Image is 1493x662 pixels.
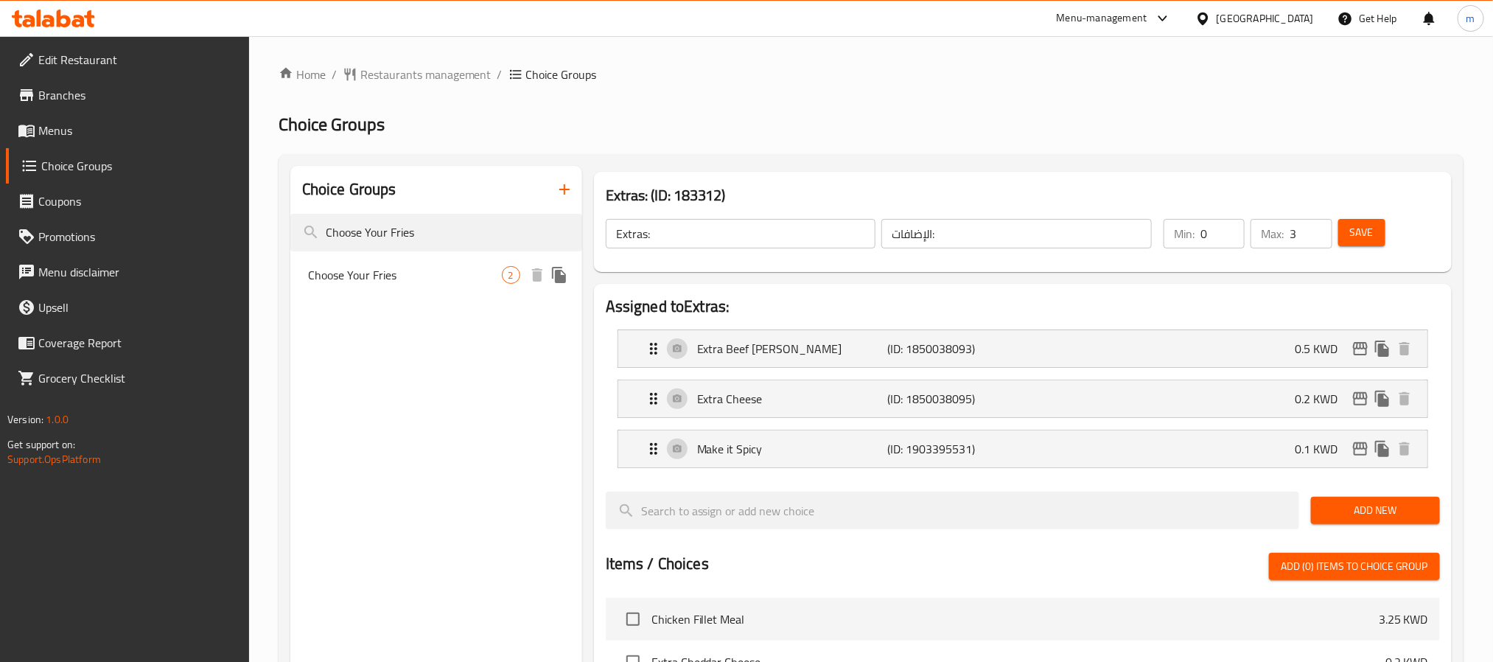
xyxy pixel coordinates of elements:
input: search [606,492,1299,529]
h2: Assigned to Extras: [606,296,1440,318]
a: Menus [6,113,249,148]
p: (ID: 1850038095) [887,390,1014,408]
p: Extra Beef [PERSON_NAME] [697,340,887,358]
button: edit [1349,438,1371,460]
p: 0.1 KWD [1295,440,1349,458]
h2: Choice Groups [302,178,396,201]
p: (ID: 1850038093) [887,340,1014,358]
button: delete [1394,338,1416,360]
h2: Items / Choices [606,553,709,575]
a: Upsell [6,290,249,325]
div: Choose Your Fries2deleteduplicate [290,257,582,293]
span: Grocery Checklist [38,369,237,387]
span: Chicken Fillet Meal [651,610,1379,628]
span: Choice Groups [279,108,385,141]
button: duplicate [1371,338,1394,360]
li: Expand [606,324,1440,374]
span: Version: [7,410,43,429]
button: edit [1349,338,1371,360]
button: delete [526,264,548,286]
span: Coverage Report [38,334,237,352]
button: Add (0) items to choice group [1269,553,1440,580]
span: Edit Restaurant [38,51,237,69]
span: Branches [38,86,237,104]
span: Menus [38,122,237,139]
span: Upsell [38,299,237,316]
span: Select choice [618,604,648,635]
span: Menu disclaimer [38,263,237,281]
a: Coverage Report [6,325,249,360]
span: Choice Groups [526,66,597,83]
div: Expand [618,330,1427,367]
span: Choice Groups [41,157,237,175]
p: (ID: 1903395531) [887,440,1014,458]
span: Get support on: [7,435,75,454]
button: Save [1338,219,1385,246]
a: Menu disclaimer [6,254,249,290]
button: delete [1394,438,1416,460]
span: Restaurants management [360,66,492,83]
p: 3.25 KWD [1379,610,1428,628]
button: duplicate [1371,388,1394,410]
li: / [497,66,503,83]
span: Choose Your Fries [308,266,502,284]
button: duplicate [548,264,570,286]
p: 0.5 KWD [1295,340,1349,358]
span: 1.0.0 [46,410,69,429]
a: Choice Groups [6,148,249,184]
button: edit [1349,388,1371,410]
div: [GEOGRAPHIC_DATA] [1217,10,1314,27]
nav: breadcrumb [279,66,1464,83]
p: Make it Spicy [697,440,887,458]
a: Grocery Checklist [6,360,249,396]
li: Expand [606,424,1440,474]
button: Add New [1311,497,1440,524]
span: 2 [503,268,520,282]
button: duplicate [1371,438,1394,460]
div: Expand [618,431,1427,467]
a: Home [279,66,326,83]
div: Expand [618,380,1427,417]
span: m [1466,10,1475,27]
span: Save [1350,223,1374,242]
p: Extra Cheese [697,390,887,408]
input: search [290,214,582,251]
span: Promotions [38,228,237,245]
div: Choices [502,266,520,284]
a: Branches [6,77,249,113]
span: Add New [1323,501,1428,520]
a: Promotions [6,219,249,254]
a: Coupons [6,184,249,219]
li: / [332,66,337,83]
p: Min: [1174,225,1195,243]
li: Expand [606,374,1440,424]
a: Support.OpsPlatform [7,450,101,469]
a: Restaurants management [343,66,492,83]
span: Coupons [38,192,237,210]
div: Menu-management [1057,10,1147,27]
a: Edit Restaurant [6,42,249,77]
p: 0.2 KWD [1295,390,1349,408]
h3: Extras: (ID: 183312) [606,184,1440,207]
button: delete [1394,388,1416,410]
span: Add (0) items to choice group [1281,557,1428,576]
p: Max: [1261,225,1284,243]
